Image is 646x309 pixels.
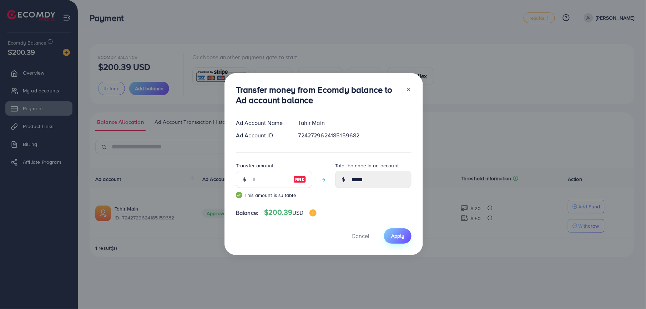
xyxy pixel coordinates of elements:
[236,192,312,199] small: This amount is suitable
[293,131,417,140] div: 7242729624185159682
[230,131,293,140] div: Ad Account ID
[309,209,317,217] img: image
[236,85,400,105] h3: Transfer money from Ecomdy balance to Ad account balance
[343,228,378,244] button: Cancel
[616,277,641,304] iframe: Chat
[230,119,293,127] div: Ad Account Name
[236,162,273,169] label: Transfer amount
[264,208,317,217] h4: $200.39
[292,209,303,217] span: USD
[293,175,306,184] img: image
[335,162,399,169] label: Total balance in ad account
[352,232,369,240] span: Cancel
[391,232,404,239] span: Apply
[293,119,417,127] div: Tahir Main
[236,192,242,198] img: guide
[236,209,258,217] span: Balance:
[384,228,412,244] button: Apply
